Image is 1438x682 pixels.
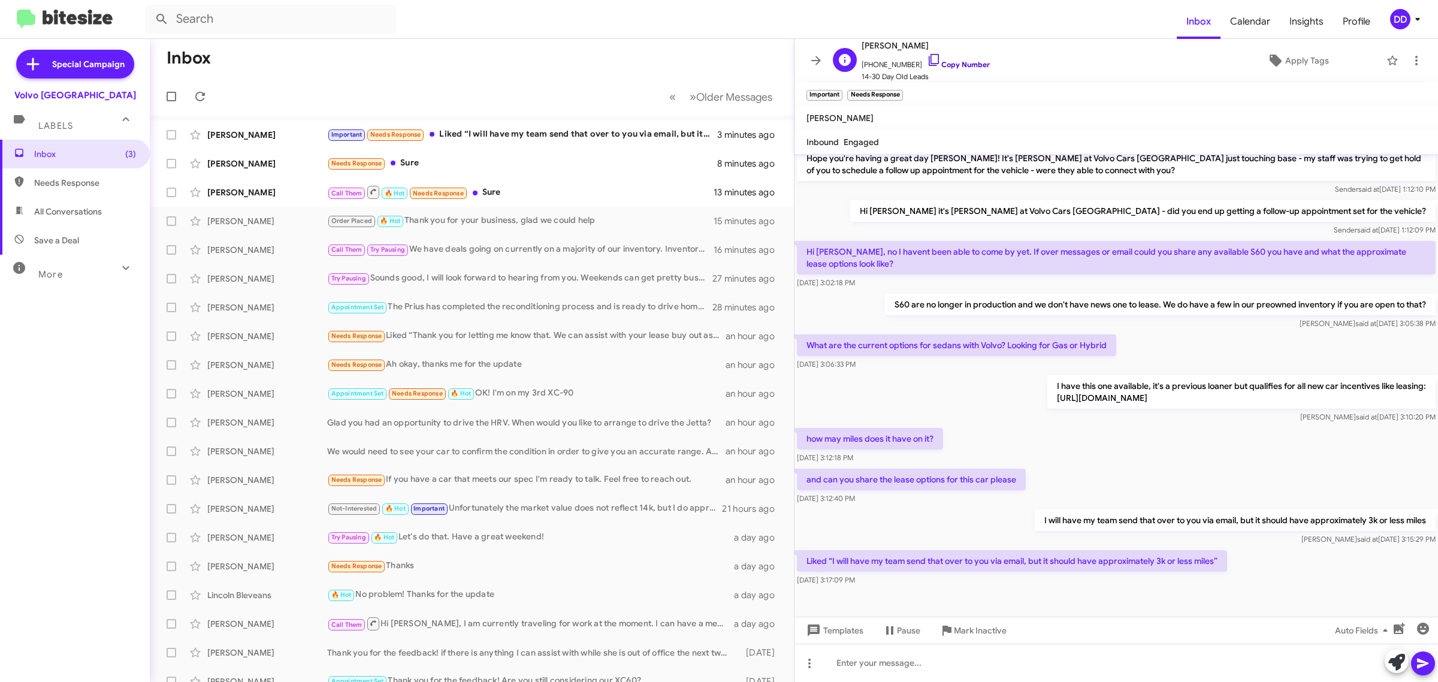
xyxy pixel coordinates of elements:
[726,445,784,457] div: an hour ago
[327,185,714,200] div: Sure
[327,271,712,285] div: Sounds good, I will look forward to hearing from you. Weekends can get pretty busy so please keep...
[797,428,943,449] p: how may miles does it have on it?
[413,505,445,512] span: Important
[797,453,853,462] span: [DATE] 3:12:18 PM
[797,575,855,584] span: [DATE] 3:17:09 PM
[16,50,134,79] a: Special Campaign
[1300,319,1436,328] span: [PERSON_NAME] [DATE] 3:05:38 PM
[385,505,406,512] span: 🔥 Hot
[726,388,784,400] div: an hour ago
[207,330,327,342] div: [PERSON_NAME]
[873,620,930,641] button: Pause
[327,502,722,515] div: Unfortunately the market value does not reflect 14k, but I do appreciate the opportunity
[1357,535,1378,544] span: said at
[331,274,366,282] span: Try Pausing
[327,214,714,228] div: Thank you for your business, glad we could help
[712,273,784,285] div: 27 minutes ago
[662,85,683,109] button: Previous
[1035,509,1436,531] p: I will have my team send that over to you via email, but it should have approximately 3k or less ...
[327,588,734,602] div: No problem! Thanks for the update
[451,390,471,397] span: 🔥 Hot
[734,560,784,572] div: a day ago
[1333,4,1380,39] span: Profile
[717,158,784,170] div: 8 minutes ago
[207,215,327,227] div: [PERSON_NAME]
[207,532,327,544] div: [PERSON_NAME]
[897,620,920,641] span: Pause
[331,476,382,484] span: Needs Response
[735,647,784,659] div: [DATE]
[804,620,863,641] span: Templates
[380,217,400,225] span: 🔥 Hot
[734,589,784,601] div: a day ago
[862,71,990,83] span: 14-30 Day Old Leads
[734,618,784,630] div: a day ago
[714,244,784,256] div: 16 minutes ago
[38,269,63,280] span: More
[682,85,780,109] button: Next
[370,131,421,138] span: Needs Response
[34,177,136,189] span: Needs Response
[331,562,382,570] span: Needs Response
[1356,412,1377,421] span: said at
[327,530,734,544] div: Let's do that. Have a great weekend!
[327,616,734,631] div: Hi [PERSON_NAME], I am currently traveling for work at the moment. I can have a member from my le...
[954,620,1007,641] span: Mark Inactive
[794,620,873,641] button: Templates
[207,589,327,601] div: Lincoln Bleveans
[927,60,990,69] a: Copy Number
[717,129,784,141] div: 3 minutes ago
[797,360,856,369] span: [DATE] 3:06:33 PM
[1221,4,1280,39] a: Calendar
[722,503,784,515] div: 21 hours ago
[797,469,1026,490] p: and can you share the lease options for this car please
[726,359,784,371] div: an hour ago
[207,129,327,141] div: [PERSON_NAME]
[331,303,384,311] span: Appointment Set
[331,246,362,254] span: Call Them
[1215,50,1380,71] button: Apply Tags
[331,189,362,197] span: Call Them
[331,159,382,167] span: Needs Response
[327,647,735,659] div: Thank you for the feedback! if there is anything I can assist with while she is out of office the...
[207,301,327,313] div: [PERSON_NAME]
[1357,225,1378,234] span: said at
[806,90,842,101] small: Important
[331,505,377,512] span: Not-Interested
[34,234,79,246] span: Save a Deal
[797,241,1436,274] p: Hi [PERSON_NAME], no I havent been able to come by yet. If over messages or email could you share...
[14,89,136,101] div: Volvo [GEOGRAPHIC_DATA]
[844,137,879,147] span: Engaged
[696,90,772,104] span: Older Messages
[207,186,327,198] div: [PERSON_NAME]
[1280,4,1333,39] a: Insights
[714,215,784,227] div: 15 minutes ago
[1358,185,1379,194] span: said at
[847,90,902,101] small: Needs Response
[327,358,726,372] div: Ah okay, thanks me for the update
[167,49,211,68] h1: Inbox
[1047,375,1436,409] p: I have this one available, it's a previous loaner but qualifies for all new car incentives like l...
[370,246,405,254] span: Try Pausing
[734,532,784,544] div: a day ago
[862,53,990,71] span: [PHONE_NUMBER]
[1334,225,1436,234] span: Sender [DATE] 1:12:09 PM
[1177,4,1221,39] a: Inbox
[207,359,327,371] div: [PERSON_NAME]
[1335,620,1392,641] span: Auto Fields
[327,156,717,170] div: Sure
[38,120,73,131] span: Labels
[207,273,327,285] div: [PERSON_NAME]
[1301,535,1436,544] span: [PERSON_NAME] [DATE] 3:15:29 PM
[331,131,362,138] span: Important
[690,89,696,104] span: »
[1300,412,1436,421] span: [PERSON_NAME] [DATE] 3:10:20 PM
[714,186,784,198] div: 13 minutes ago
[331,533,366,541] span: Try Pausing
[207,647,327,659] div: [PERSON_NAME]
[726,417,784,428] div: an hour ago
[797,550,1227,572] p: Liked “I will have my team send that over to you via email, but it should have approximately 3k o...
